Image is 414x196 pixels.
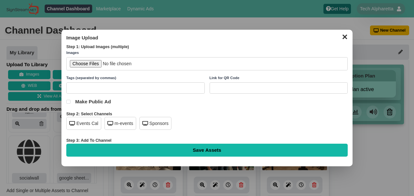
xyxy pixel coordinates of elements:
label: Images [66,50,348,56]
label: Make Public Ad [66,98,348,105]
input: Save Assets [66,144,348,157]
div: Events Cal [66,117,101,130]
div: Step 2: Select Channels [66,111,348,117]
div: Step 3: Add To Channel [66,138,348,144]
label: Tags (separated by commas) [66,75,205,81]
h3: Image Upload [66,35,348,41]
div: Sponsors [139,117,171,130]
input: Make Public Ad [66,100,71,104]
button: ✕ [338,31,351,41]
div: Step 1: Upload Images (multiple) [66,44,348,50]
label: Link for QR Code [210,75,348,81]
div: m-events [104,117,136,130]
